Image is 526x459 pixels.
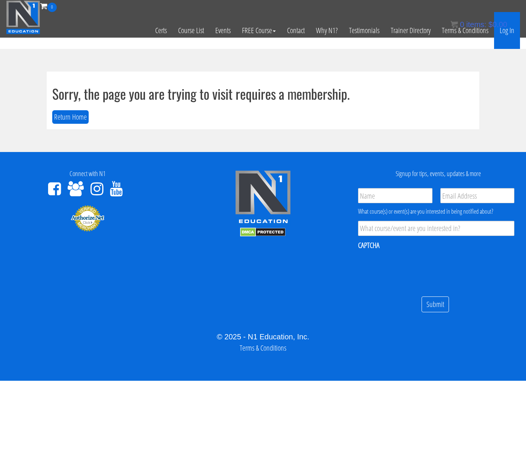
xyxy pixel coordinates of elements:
[488,20,493,29] span: $
[236,12,281,49] a: FREE Course
[494,12,520,49] a: Log In
[6,170,170,178] h4: Connect with N1
[466,20,486,29] span: items:
[358,255,472,284] iframe: reCAPTCHA
[40,1,57,11] a: 0
[358,188,432,203] input: Name
[240,228,286,237] img: DMCA.com Protection Status
[440,188,514,203] input: Email Address
[6,331,520,342] div: © 2025 - N1 Education, Inc.
[52,110,89,124] button: Return Home
[385,12,436,49] a: Trainer Directory
[356,170,520,178] h4: Signup for tips, events, updates & more
[71,205,104,232] img: Authorize.Net Merchant - Click to Verify
[358,240,379,250] label: CAPTCHA
[210,12,236,49] a: Events
[450,20,507,29] a: 0 items: $0.00
[343,12,385,49] a: Testimonials
[358,207,514,216] div: What course(s) or event(s) are you interested in being notified about?
[6,0,40,34] img: n1-education
[281,12,310,49] a: Contact
[235,170,291,226] img: n1-edu-logo
[240,343,286,353] a: Terms & Conditions
[52,86,474,101] h1: Sorry, the page you are trying to visit requires a membership.
[150,12,172,49] a: Certs
[436,12,494,49] a: Terms & Conditions
[450,21,458,28] img: icon11.png
[172,12,210,49] a: Course List
[358,221,514,236] input: What course/event are you interested in?
[47,3,57,12] span: 0
[310,12,343,49] a: Why N1?
[460,20,464,29] span: 0
[488,20,507,29] bdi: 0.00
[422,296,449,313] input: Submit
